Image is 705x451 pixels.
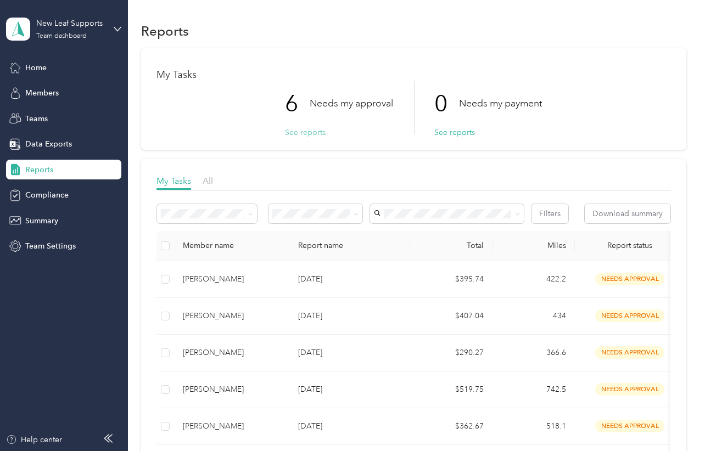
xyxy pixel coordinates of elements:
td: $395.74 [410,261,493,298]
button: Help center [6,434,62,446]
div: [PERSON_NAME] [183,310,281,322]
td: $407.04 [410,298,493,335]
p: [DATE] [298,420,401,432]
td: 366.6 [493,335,575,371]
div: [PERSON_NAME] [183,384,281,396]
button: See reports [434,127,475,138]
button: Download summary [585,204,670,223]
p: [DATE] [298,310,401,322]
span: All [203,176,213,186]
span: Report status [584,241,676,250]
span: Teams [25,113,48,125]
p: Needs my payment [459,97,542,110]
td: $362.67 [410,408,493,445]
td: $519.75 [410,371,493,408]
h1: Reports [141,25,189,37]
span: Home [25,62,47,74]
div: [PERSON_NAME] [183,420,281,432]
button: Filters [531,204,568,223]
td: 518.1 [493,408,575,445]
span: Data Exports [25,138,72,150]
td: $290.27 [410,335,493,371]
th: Member name [174,231,289,261]
td: 434 [493,298,575,335]
p: [DATE] [298,347,401,359]
div: Total [419,241,484,250]
div: Miles [501,241,566,250]
div: Member name [183,241,281,250]
span: Compliance [25,189,69,201]
p: Needs my approval [310,97,393,110]
td: 742.5 [493,371,575,408]
span: needs approval [595,420,664,432]
p: [DATE] [298,273,401,285]
p: 6 [285,81,310,127]
span: Members [25,87,59,99]
span: Team Settings [25,240,76,252]
span: Summary [25,215,58,227]
th: Report name [289,231,410,261]
div: New Leaf Supports [36,18,105,29]
span: needs approval [595,346,664,359]
span: needs approval [595,383,664,396]
span: needs approval [595,309,664,322]
div: [PERSON_NAME] [183,273,281,285]
td: 422.2 [493,261,575,298]
div: [PERSON_NAME] [183,347,281,359]
div: Team dashboard [36,33,87,40]
button: See reports [285,127,326,138]
span: My Tasks [156,176,191,186]
h1: My Tasks [156,69,670,81]
p: [DATE] [298,384,401,396]
p: 0 [434,81,459,127]
span: Reports [25,164,53,176]
iframe: Everlance-gr Chat Button Frame [644,390,705,451]
span: needs approval [595,273,664,285]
